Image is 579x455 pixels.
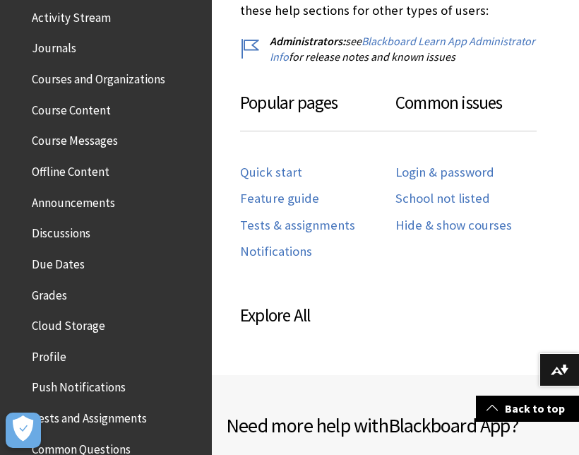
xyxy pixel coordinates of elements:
span: Tests and Assignments [32,406,147,425]
a: Notifications [240,244,312,260]
a: School not listed [395,191,490,207]
span: Profile [32,345,66,364]
a: Hide & show courses [395,218,512,234]
p: see for release notes and known issues [240,33,551,65]
span: Due Dates [32,252,85,271]
span: Administrators: [270,34,345,48]
span: Discussions [32,221,90,240]
h2: Need more help with ? [226,410,565,440]
h3: Common issues [395,90,537,131]
span: Courses and Organizations [32,67,165,86]
button: Open Preferences [6,413,41,448]
a: Feature guide [240,191,319,207]
span: Blackboard App [388,413,511,438]
span: Offline Content [32,160,109,179]
span: Journals [32,37,76,56]
span: Announcements [32,191,115,210]
h3: Explore All [240,302,551,329]
span: Course Messages [32,129,118,148]
a: Back to top [476,396,579,422]
a: Tests & assignments [240,218,355,234]
a: Quick start [240,165,302,181]
a: Blackboard Learn App Administrator Info [270,34,535,64]
a: Login & password [395,165,494,181]
span: Cloud Storage [32,314,105,333]
span: Push Notifications [32,376,126,395]
span: Course Content [32,98,111,117]
h3: Popular pages [240,90,395,131]
span: Grades [32,283,67,302]
span: Activity Stream [32,6,111,25]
